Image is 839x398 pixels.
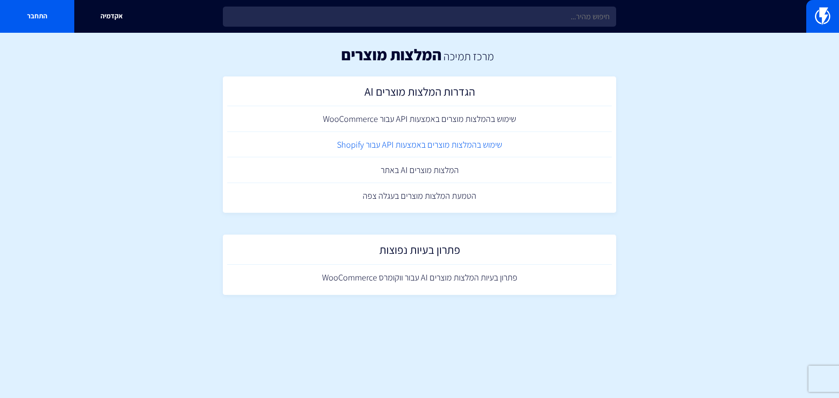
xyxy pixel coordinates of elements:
a: שימוש בהמלצות מוצרים באמצעות API עבור WooCommerce [227,106,612,132]
h2: הגדרות המלצות מוצרים AI [232,85,607,102]
a: המלצות מוצרים AI באתר [227,157,612,183]
h2: פתרון בעיות נפוצות [232,243,607,260]
a: מרכז תמיכה [444,48,494,63]
a: פתרון בעיות המלצות מוצרים AI עבור ווקומרס WooCommerce [227,265,612,291]
a: הגדרות המלצות מוצרים AI [227,81,612,107]
a: שימוש בהמלצות מוצרים באמצעות API עבור Shopify [227,132,612,158]
a: הטמעת המלצות מוצרים בעגלה צפה [227,183,612,209]
input: חיפוש מהיר... [223,7,616,27]
h1: המלצות מוצרים [341,46,441,63]
a: פתרון בעיות נפוצות [227,239,612,265]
